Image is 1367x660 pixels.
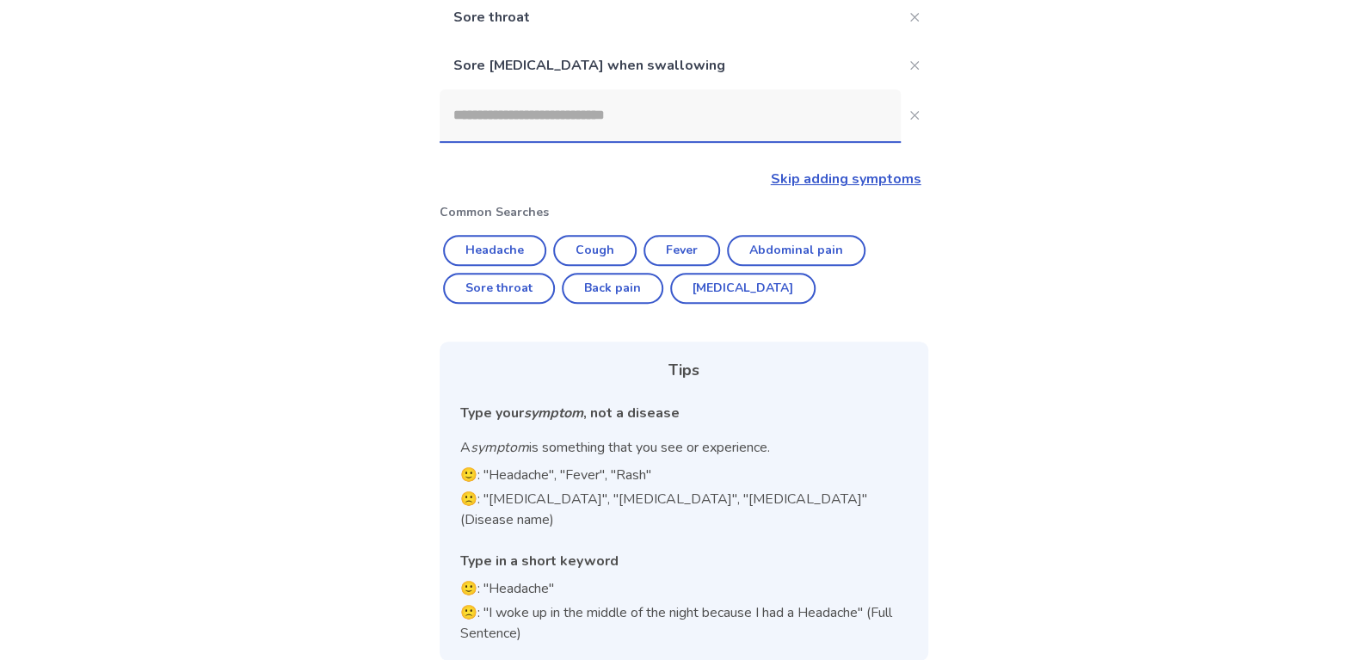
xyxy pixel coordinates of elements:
[643,235,720,266] button: Fever
[460,465,908,485] p: 🙂: "Headache", "Fever", "Rash"
[460,602,908,644] p: 🙁: "I woke up in the middle of the night because I had a Headache" (Full Sentence)
[562,273,663,304] button: Back pain
[460,359,908,382] div: Tips
[553,235,637,266] button: Cough
[440,89,901,141] input: Close
[460,489,908,530] p: 🙁: "[MEDICAL_DATA]", "[MEDICAL_DATA]", "[MEDICAL_DATA]" (Disease name)
[460,578,908,599] p: 🙂: "Headache"
[460,437,908,458] p: A is something that you see or experience.
[443,273,555,304] button: Sore throat
[727,235,865,266] button: Abdominal pain
[771,170,921,188] a: Skip adding symptoms
[901,102,928,129] button: Close
[460,551,908,571] div: Type in a short keyword
[460,403,908,423] div: Type your , not a disease
[440,41,901,89] p: Sore [MEDICAL_DATA] when swallowing
[440,203,928,221] p: Common Searches
[471,438,529,457] i: symptom
[524,404,583,423] i: symptom
[670,273,816,304] button: [MEDICAL_DATA]
[901,52,928,79] button: Close
[443,235,546,266] button: Headache
[901,3,928,31] button: Close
